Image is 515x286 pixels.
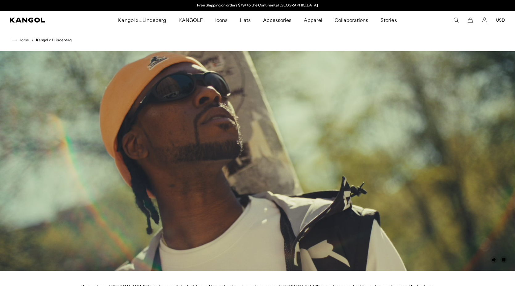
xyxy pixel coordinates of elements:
[112,11,172,29] a: Kangol x J.Lindeberg
[500,256,508,263] button: Pause
[194,3,321,8] slideshow-component: Announcement bar
[36,38,72,42] a: Kangol x J.Lindeberg
[257,11,297,29] a: Accessories
[234,11,257,29] a: Hats
[335,11,368,29] span: Collaborations
[172,11,209,29] a: KANGOLF
[179,11,203,29] span: KANGOLF
[215,11,228,29] span: Icons
[240,11,251,29] span: Hats
[496,17,505,23] button: USD
[197,3,318,7] a: Free Shipping on orders $79+ to the Continental [GEOGRAPHIC_DATA]
[304,11,322,29] span: Apparel
[490,256,498,263] button: Unmute
[118,11,166,29] span: Kangol x J.Lindeberg
[381,11,397,29] span: Stories
[482,17,487,23] a: Account
[194,3,321,8] div: 1 of 2
[453,17,459,23] summary: Search here
[194,3,321,8] div: Announcement
[10,18,78,23] a: Kangol
[298,11,328,29] a: Apparel
[209,11,234,29] a: Icons
[328,11,374,29] a: Collaborations
[468,17,473,23] button: Cart
[263,11,291,29] span: Accessories
[374,11,403,29] a: Stories
[12,37,29,43] a: Home
[29,36,34,44] li: /
[17,38,29,42] span: Home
